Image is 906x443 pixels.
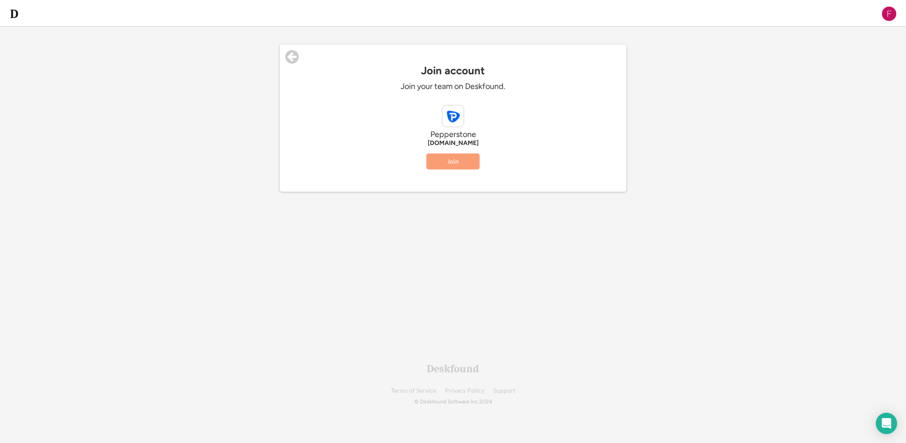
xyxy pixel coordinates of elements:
div: Join your team on Deskfound. [320,81,586,92]
div: Open Intercom Messenger [876,413,897,434]
a: Privacy Policy [445,387,485,394]
div: [DOMAIN_NAME] [320,140,586,147]
div: Pepperstone [320,129,586,140]
button: Join [426,153,480,169]
a: Terms of Service [391,387,436,394]
div: Deskfound [427,363,479,374]
a: Support [493,387,516,394]
img: F.png [881,6,897,22]
div: Join account [280,64,626,77]
img: pepperstone.com [442,105,464,127]
img: d-whitebg.png [9,8,20,19]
